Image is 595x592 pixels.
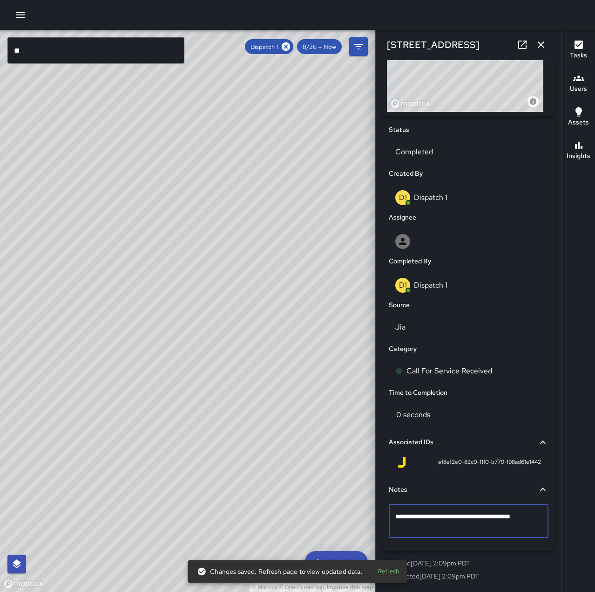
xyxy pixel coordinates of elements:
[395,146,542,158] p: Completed
[389,485,407,495] h6: Notes
[389,300,410,310] h6: Source
[387,571,550,581] p: Completed [DATE] 2:09pm PDT
[562,67,595,101] button: Users
[197,563,362,580] div: Changes saved. Refresh page to view updated data.
[389,479,548,501] div: Notes
[562,34,595,67] button: Tasks
[389,437,433,447] h6: Associated IDs
[396,410,430,420] p: 0 seconds
[438,458,541,467] span: ef8ef2e0-82c0-11f0-b779-f98ad61e1442
[389,169,423,179] h6: Created By
[389,432,548,453] div: Associated IDs
[305,551,368,573] button: New Task
[570,84,587,94] h6: Users
[245,43,284,51] span: Dispatch 1
[374,564,404,579] button: Refresh
[387,37,480,52] h6: [STREET_ADDRESS]
[389,344,417,354] h6: Category
[387,558,550,568] p: Created [DATE] 2:09pm PDT
[568,117,589,128] h6: Assets
[389,125,409,135] h6: Status
[562,101,595,134] button: Assets
[562,134,595,168] button: Insights
[414,280,447,290] p: Dispatch 1
[389,213,416,223] h6: Assignee
[406,365,492,377] p: Call For Service Received
[567,151,590,161] h6: Insights
[245,39,293,54] div: Dispatch 1
[399,192,407,203] p: D1
[389,388,447,398] h6: Time to Completion
[297,43,342,51] span: 8/26 — Now
[399,280,407,291] p: D1
[414,193,447,202] p: Dispatch 1
[389,256,431,267] h6: Completed By
[349,37,368,56] button: Filters
[395,322,542,333] p: Jia
[570,50,587,61] h6: Tasks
